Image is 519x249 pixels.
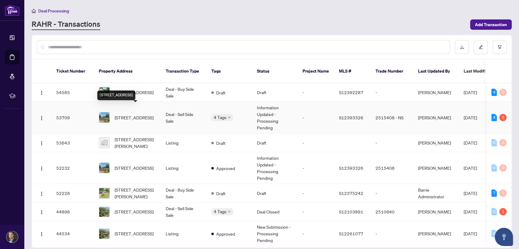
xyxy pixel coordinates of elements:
[214,114,227,121] span: 4 Tags
[371,221,413,246] td: -
[499,114,507,121] div: 5
[206,60,252,83] th: Tags
[115,186,156,200] span: [STREET_ADDRESS][PERSON_NAME]
[5,5,19,16] img: logo
[371,203,413,221] td: 2510640
[161,102,206,134] td: Deal - Sell Side Sale
[216,230,235,237] span: Approved
[99,163,109,173] img: thumbnail-img
[491,164,497,172] div: 0
[298,102,334,134] td: -
[38,8,69,14] span: Deal Processing
[228,210,231,213] span: down
[37,229,47,238] button: Logo
[252,102,298,134] td: Information Updated - Processing Pending
[51,134,94,152] td: 53643
[51,83,94,102] td: 54585
[371,184,413,203] td: -
[37,138,47,148] button: Logo
[37,113,47,122] button: Logo
[161,152,206,184] td: Listing
[464,190,477,196] span: [DATE]
[37,207,47,217] button: Logo
[334,60,371,83] th: MLS #
[464,209,477,214] span: [DATE]
[474,40,488,54] button: edit
[298,60,334,83] th: Project Name
[252,134,298,152] td: Draft
[499,164,507,172] div: 0
[413,221,459,246] td: [PERSON_NAME]
[499,139,507,146] div: 0
[51,184,94,203] td: 52228
[51,203,94,221] td: 44898
[413,60,459,83] th: Last Updated By
[39,116,44,121] img: Logo
[464,140,477,145] span: [DATE]
[39,232,44,237] img: Logo
[491,89,497,96] div: 4
[499,89,507,96] div: 0
[252,221,298,246] td: New Submission - Processing Pending
[491,230,497,237] div: 0
[339,190,363,196] span: S12375242
[470,19,512,30] button: Add Transaction
[371,102,413,134] td: 2515408 - NS
[252,83,298,102] td: Draft
[115,89,154,96] span: [STREET_ADDRESS]
[298,184,334,203] td: -
[491,114,497,121] div: 4
[479,45,483,49] span: edit
[491,208,497,215] div: 0
[493,40,507,54] button: filter
[298,221,334,246] td: -
[216,165,235,172] span: Approved
[464,165,477,171] span: [DATE]
[216,190,226,197] span: Draft
[252,152,298,184] td: Information Updated - Processing Pending
[161,60,206,83] th: Transaction Type
[51,221,94,246] td: 44534
[161,221,206,246] td: Listing
[413,152,459,184] td: [PERSON_NAME]
[497,45,502,49] span: filter
[99,87,109,97] img: thumbnail-img
[499,208,507,215] div: 1
[298,203,334,221] td: -
[37,87,47,97] button: Logo
[499,189,507,197] div: 0
[298,83,334,102] td: -
[371,152,413,184] td: 2515408
[99,228,109,239] img: thumbnail-img
[413,102,459,134] td: [PERSON_NAME]
[371,83,413,102] td: -
[99,206,109,217] img: thumbnail-img
[37,163,47,173] button: Logo
[460,45,464,49] span: download
[39,210,44,215] img: Logo
[6,231,18,243] img: Profile Icon
[115,114,154,121] span: [STREET_ADDRESS]
[371,60,413,83] th: Trade Number
[115,208,154,215] span: [STREET_ADDRESS]
[115,136,156,149] span: [STREET_ADDRESS][PERSON_NAME]
[39,166,44,171] img: Logo
[459,60,514,83] th: Last Modified Date
[161,203,206,221] td: Deal - Sell Side Sale
[99,188,109,198] img: thumbnail-img
[94,60,161,83] th: Property Address
[464,231,477,236] span: [DATE]
[298,152,334,184] td: -
[216,140,226,146] span: Draft
[252,184,298,203] td: Draft
[214,208,227,215] span: 4 Tags
[39,191,44,196] img: Logo
[371,134,413,152] td: -
[228,116,231,119] span: down
[252,60,298,83] th: Status
[455,40,469,54] button: download
[298,134,334,152] td: -
[413,203,459,221] td: [PERSON_NAME]
[413,83,459,102] td: [PERSON_NAME]
[51,102,94,134] td: 53709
